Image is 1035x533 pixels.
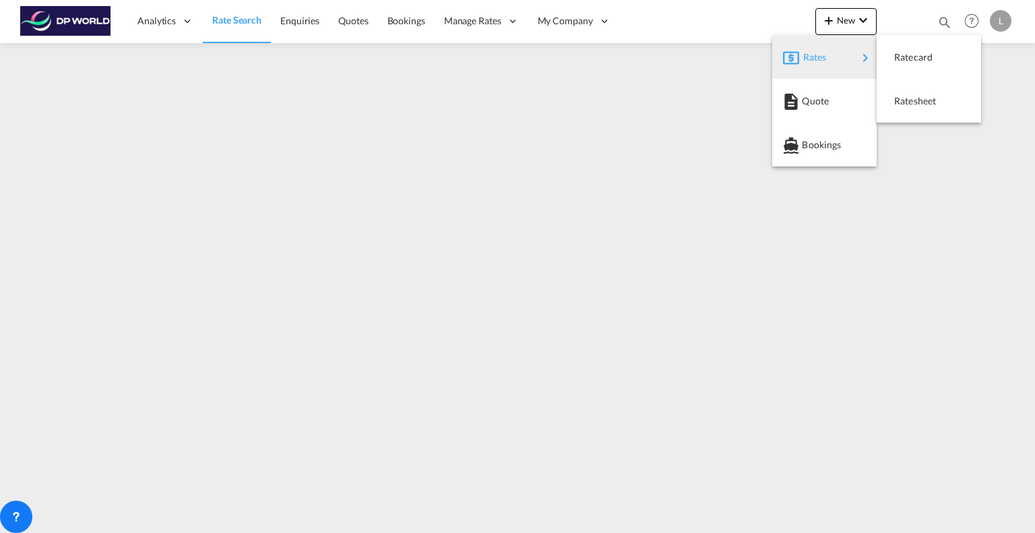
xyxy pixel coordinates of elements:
span: Bookings [802,131,817,158]
div: Quote [783,84,866,118]
span: Quote [802,88,817,115]
button: Bookings [772,123,877,166]
span: Rates [803,44,819,71]
div: Bookings [783,128,866,162]
md-icon: icon-chevron-right [857,50,873,66]
button: Quote [772,79,877,123]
